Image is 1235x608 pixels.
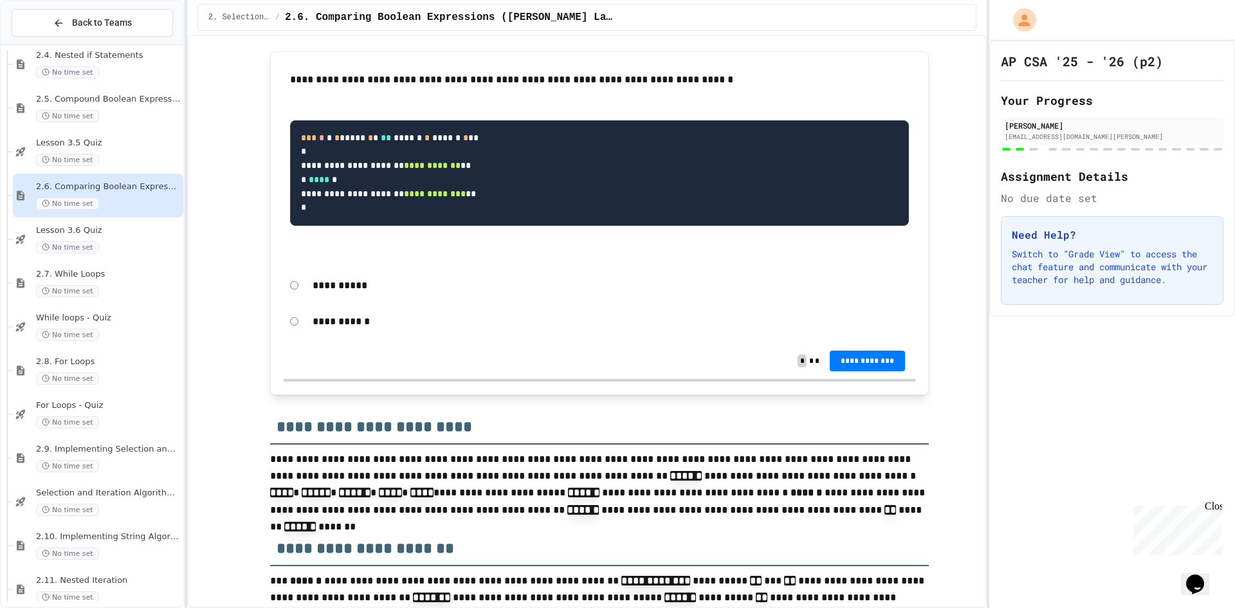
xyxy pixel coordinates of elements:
[1005,132,1220,142] div: [EMAIL_ADDRESS][DOMAIN_NAME][PERSON_NAME]
[36,285,99,297] span: No time set
[36,356,181,367] span: 2.8. For Loops
[36,416,99,428] span: No time set
[36,488,181,499] span: Selection and Iteration Algorithms - Topic 2.9
[36,198,99,210] span: No time set
[12,9,173,37] button: Back to Teams
[36,504,99,516] span: No time set
[208,12,270,23] span: 2. Selection and Iteration
[1000,5,1039,35] div: My Account
[36,444,181,455] span: 2.9. Implementing Selection and Iteration Algorithms
[36,313,181,324] span: While loops - Quiz
[72,16,132,30] span: Back to Teams
[1001,91,1223,109] h2: Your Progress
[1001,190,1223,206] div: No due date set
[1181,557,1222,595] iframe: chat widget
[36,110,99,122] span: No time set
[36,94,181,105] span: 2.5. Compound Boolean Expressions
[36,241,99,253] span: No time set
[36,181,181,192] span: 2.6. Comparing Boolean Expressions ([PERSON_NAME] Laws)
[36,591,99,603] span: No time set
[36,531,181,542] span: 2.10. Implementing String Algorithms
[1128,501,1222,555] iframe: chat widget
[36,548,99,560] span: No time set
[36,154,99,166] span: No time set
[36,225,181,236] span: Lesson 3.6 Quiz
[36,269,181,280] span: 2.7. While Loops
[275,12,280,23] span: /
[36,329,99,341] span: No time set
[36,138,181,149] span: Lesson 3.5 Quiz
[36,50,181,61] span: 2.4. Nested if Statements
[1001,52,1163,70] h1: AP CSA '25 - '26 (p2)
[36,575,181,586] span: 2.11. Nested Iteration
[36,460,99,472] span: No time set
[1012,227,1212,243] h3: Need Help?
[1012,248,1212,286] p: Switch to "Grade View" to access the chat feature and communicate with your teacher for help and ...
[36,400,181,411] span: For Loops - Quiz
[1001,167,1223,185] h2: Assignment Details
[285,10,614,25] span: 2.6. Comparing Boolean Expressions (De Morgan’s Laws)
[5,5,89,82] div: Chat with us now!Close
[36,66,99,78] span: No time set
[36,373,99,385] span: No time set
[1005,120,1220,131] div: [PERSON_NAME]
